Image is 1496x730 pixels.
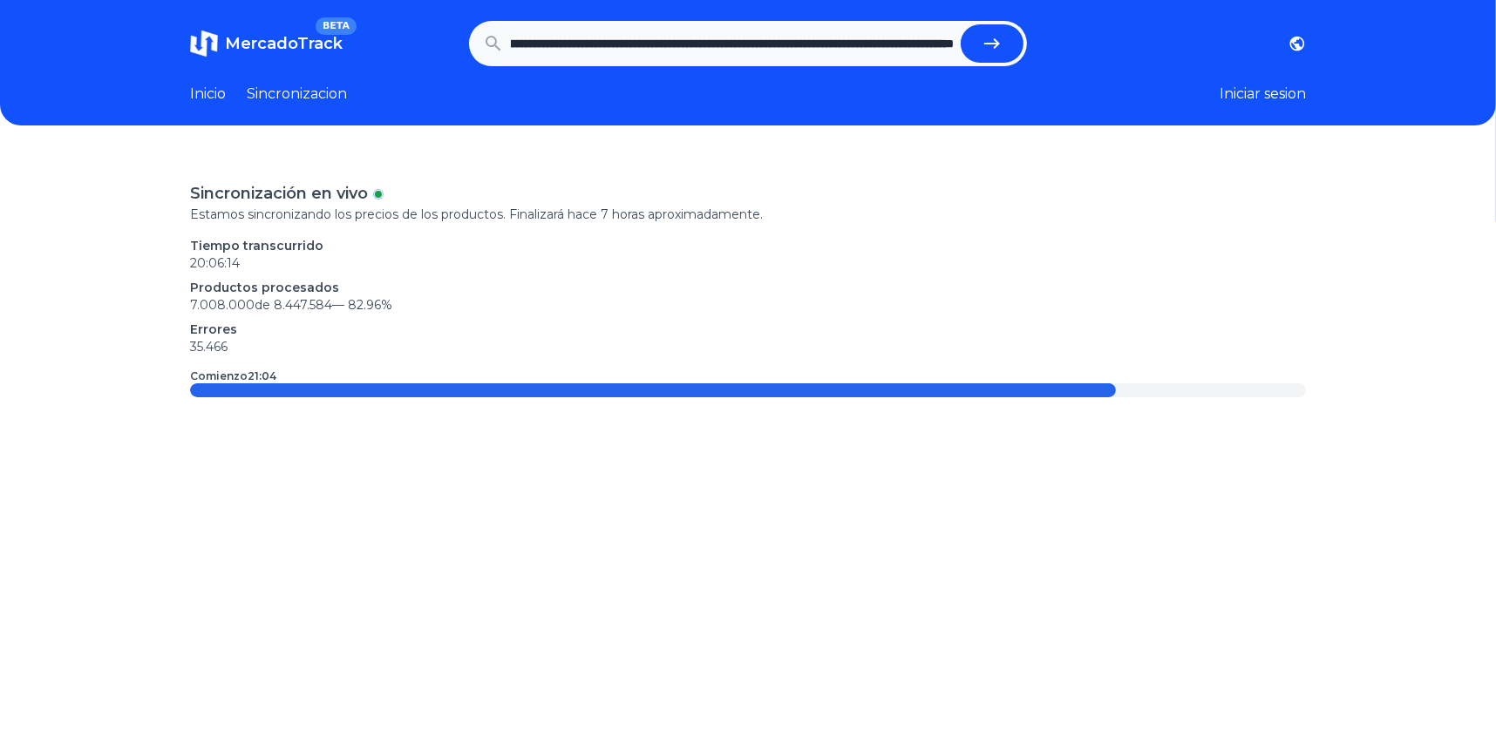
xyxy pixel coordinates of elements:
p: Tiempo transcurrido [190,237,1306,254]
time: 21:04 [248,369,276,382]
p: Errores [190,321,1306,338]
img: MercadoTrack [190,30,218,57]
time: 20:06:14 [190,255,240,271]
span: BETA [316,17,357,35]
p: Sincronización en vivo [190,181,368,206]
p: Productos procesados [190,279,1306,296]
p: Comienzo [190,369,276,383]
p: Estamos sincronizando los precios de los productos. Finalizará hace 7 horas aproximadamente. [190,206,1306,223]
span: MercadoTrack [225,34,343,53]
a: Inicio [190,84,226,105]
button: Iniciar sesion [1220,84,1306,105]
span: 82.96 % [348,297,392,313]
p: 7.008.000 de 8.447.584 — [190,296,1306,314]
a: Sincronizacion [247,84,347,105]
p: 35.466 [190,338,1306,355]
a: MercadoTrackBETA [190,30,343,57]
